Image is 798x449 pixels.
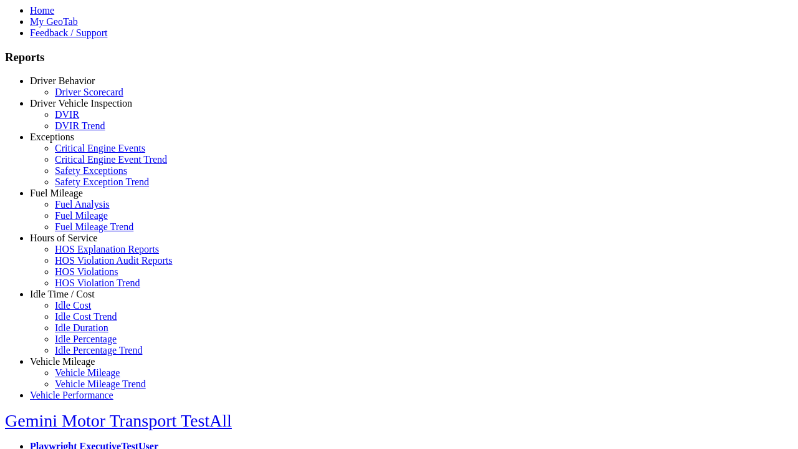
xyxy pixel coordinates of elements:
a: Driver Scorecard [55,87,123,97]
a: My GeoTab [30,16,78,27]
a: HOS Violation Trend [55,278,140,288]
a: HOS Violations [55,266,118,277]
a: Vehicle Mileage [55,367,120,378]
a: Exceptions [30,132,74,142]
h3: Reports [5,51,793,64]
a: Home [30,5,54,16]
a: Fuel Mileage [30,188,83,198]
a: HOS Explanation Reports [55,244,159,254]
a: HOS Violation Audit Reports [55,255,173,266]
a: Idle Duration [55,322,108,333]
a: Idle Percentage [55,334,117,344]
a: Fuel Mileage [55,210,108,221]
a: Safety Exception Trend [55,176,149,187]
a: Vehicle Performance [30,390,113,400]
a: Critical Engine Events [55,143,145,153]
a: Fuel Analysis [55,199,110,210]
a: Idle Cost Trend [55,311,117,322]
a: Vehicle Mileage Trend [55,379,146,389]
a: Safety Exceptions [55,165,127,176]
a: DVIR Trend [55,120,105,131]
a: Feedback / Support [30,27,107,38]
a: Idle Time / Cost [30,289,95,299]
a: Idle Cost [55,300,91,311]
a: Driver Vehicle Inspection [30,98,132,109]
a: Gemini Motor Transport TestAll [5,411,232,430]
a: Idle Percentage Trend [55,345,142,355]
a: DVIR [55,109,79,120]
a: Vehicle Mileage [30,356,95,367]
a: Critical Engine Event Trend [55,154,167,165]
a: Fuel Mileage Trend [55,221,133,232]
a: Driver Behavior [30,75,95,86]
a: Hours of Service [30,233,97,243]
